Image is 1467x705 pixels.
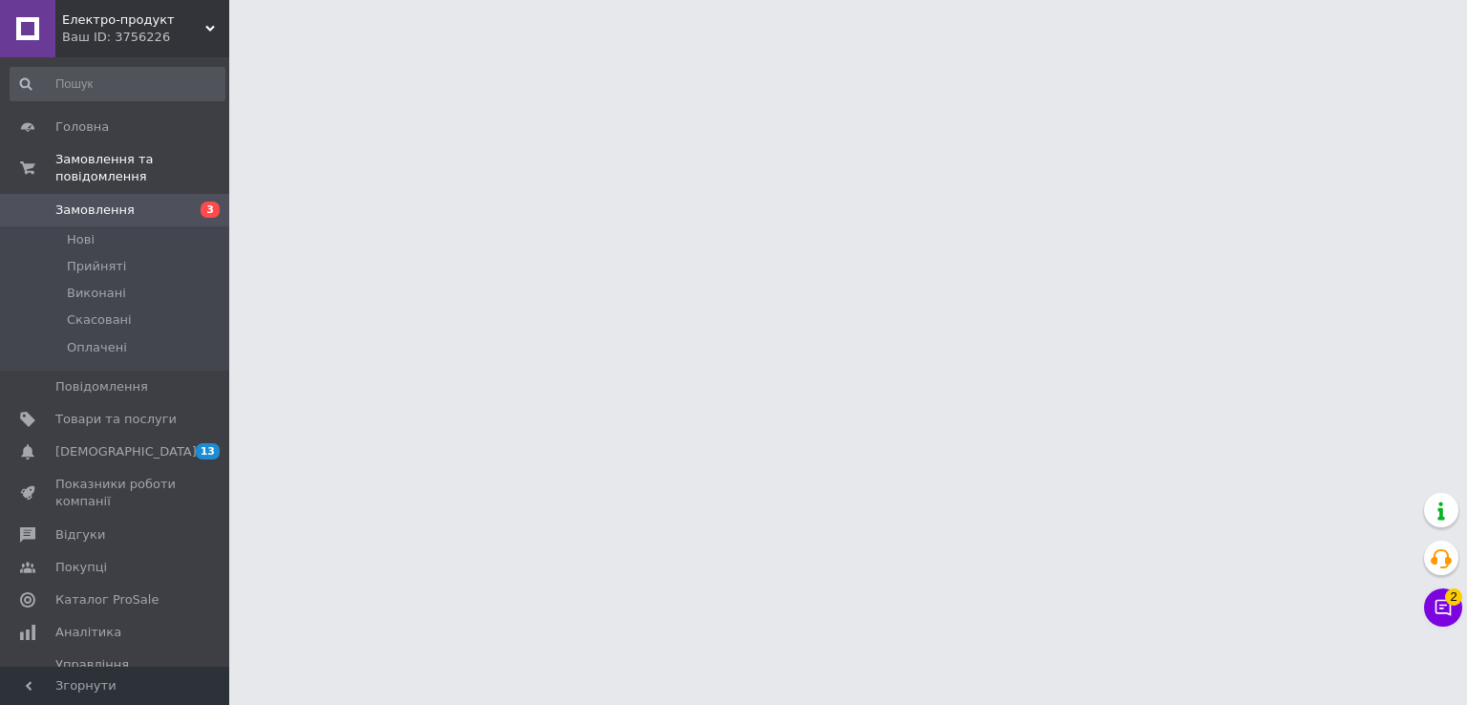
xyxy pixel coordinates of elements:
span: Повідомлення [55,378,148,395]
span: Головна [55,118,109,136]
span: Аналітика [55,624,121,641]
span: [DEMOGRAPHIC_DATA] [55,443,197,460]
span: Товари та послуги [55,411,177,428]
span: Каталог ProSale [55,591,159,609]
span: Нові [67,231,95,248]
span: Прийняті [67,258,126,275]
span: Управління сайтом [55,656,177,691]
input: Пошук [10,67,225,101]
span: 13 [196,443,220,459]
span: 2 [1445,585,1462,602]
span: 3 [201,202,220,218]
span: Показники роботи компанії [55,476,177,510]
span: Замовлення [55,202,135,219]
span: Скасовані [67,311,132,329]
span: Оплачені [67,339,127,356]
span: Електро-продукт [62,11,205,29]
span: Відгуки [55,526,105,544]
span: Покупці [55,559,107,576]
span: Виконані [67,285,126,302]
button: Чат з покупцем2 [1424,588,1462,627]
div: Ваш ID: 3756226 [62,29,229,46]
span: Замовлення та повідомлення [55,151,229,185]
